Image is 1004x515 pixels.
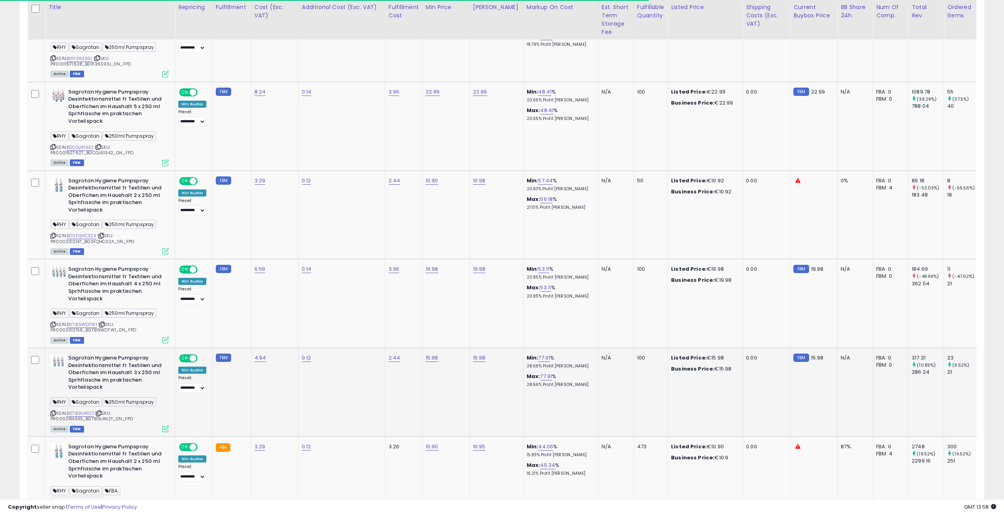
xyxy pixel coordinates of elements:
[637,354,662,361] div: 100
[952,451,971,457] small: (19.52%)
[527,354,592,369] div: %
[527,186,592,192] p: 20.63% Profit [PERSON_NAME]
[70,248,84,255] span: FBM
[637,177,662,184] div: 50
[196,266,209,273] span: OFF
[103,43,156,52] span: 250ml Pumpspray
[8,503,37,511] strong: Copyright
[876,177,902,184] div: FBA: 0
[912,443,944,450] div: 2748
[841,354,867,361] div: N/A
[527,42,592,47] p: 18.79% Profit [PERSON_NAME]
[178,278,206,285] div: Win BuyBox
[876,450,902,457] div: FBM: 4
[793,88,809,96] small: FBM
[180,266,190,273] span: ON
[841,266,867,273] div: N/A
[793,265,809,273] small: FBM
[952,185,975,191] small: (-55.56%)
[912,280,944,287] div: 362.04
[50,321,136,333] span: | SKU: PR0002012156_B0789WD7W1_0N_FPD
[876,361,902,369] div: FBM: 0
[302,443,311,451] a: 0.12
[216,3,248,11] div: Fulfillment
[527,275,592,280] p: 20.85% Profit [PERSON_NAME]
[637,3,664,20] div: Fulfillable Quantity
[876,354,902,361] div: FBA: 0
[49,3,172,11] div: Title
[952,96,969,102] small: (37.5%)
[527,107,540,114] b: Max:
[527,294,592,299] p: 20.85% Profit [PERSON_NAME]
[8,504,137,511] div: seller snap | |
[671,99,737,107] div: €22.99
[68,354,164,393] b: Sagrotan Hygiene Pumpspray Desinfektionsmittel fr Textilien und Oberflchen im Haushalt 3 x 250 ml...
[671,88,737,96] div: €22.99
[426,443,438,451] a: 10.90
[70,337,84,344] span: FBM
[50,397,69,406] span: RHY
[302,3,382,11] div: Additional Cost (Exc. VAT)
[426,177,438,185] a: 10.90
[671,188,714,195] b: Business Price:
[793,3,834,20] div: Current Buybox Price
[917,273,939,279] small: (-48.99%)
[50,354,169,431] div: ASIN:
[389,177,400,185] a: 2.44
[69,486,102,495] span: Sagrotan
[389,443,416,450] div: 3.26
[841,443,867,450] div: 87%
[50,220,69,229] span: RHY
[964,503,996,511] span: 2025-09-12 13:58 GMT
[540,373,552,380] a: 77.91
[178,101,206,108] div: Win BuyBox
[947,3,976,20] div: Ordered Items
[69,43,102,52] span: Sagrotan
[912,3,940,20] div: Total Rev.
[947,191,979,199] div: 18
[103,309,156,318] span: 250ml Pumpspray
[50,177,169,254] div: ASIN:
[917,362,936,368] small: (10.85%)
[671,266,737,273] div: €19.98
[876,443,902,450] div: FBA: 0
[389,265,400,273] a: 3.96
[538,443,553,451] a: 44.06
[196,89,209,96] span: OFF
[947,177,979,184] div: 8
[103,220,156,229] span: 250ml Pumpspray
[876,184,902,191] div: FBM: 4
[50,71,69,77] span: All listings currently available for purchase on Amazon
[178,3,209,11] div: Repricing
[50,177,66,193] img: 41nGbMZy5fL._SL40_.jpg
[947,280,979,287] div: 21
[180,178,190,184] span: ON
[876,96,902,103] div: FBM: 0
[302,265,312,273] a: 0.14
[671,365,737,373] div: €15.98
[538,265,549,273] a: 53.11
[527,266,592,280] div: %
[69,309,102,318] span: Sagrotan
[178,455,206,463] div: Win BuyBox
[50,55,131,67] span: | SKU: PR0001571628_B01F36S95I_0N_FPD
[67,410,94,417] a: B0789L4N2T
[103,131,156,140] span: 250ml Pumpspray
[216,88,231,96] small: FBM
[527,284,540,291] b: Max:
[473,443,486,451] a: 10.95
[912,88,944,96] div: 1089.78
[254,354,266,362] a: 4.94
[50,486,69,495] span: RHY
[50,354,66,367] img: 510sROkt-CL._SL40_.jpg
[527,88,538,96] b: Min:
[671,443,737,450] div: €10.90
[602,88,628,96] div: N/A
[527,452,592,458] p: 15.83% Profit [PERSON_NAME]
[50,248,69,255] span: All listings currently available for purchase on Amazon
[527,462,592,476] div: %
[637,443,662,450] div: 473
[912,191,944,199] div: 183.48
[527,461,540,469] b: Max:
[527,177,592,192] div: %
